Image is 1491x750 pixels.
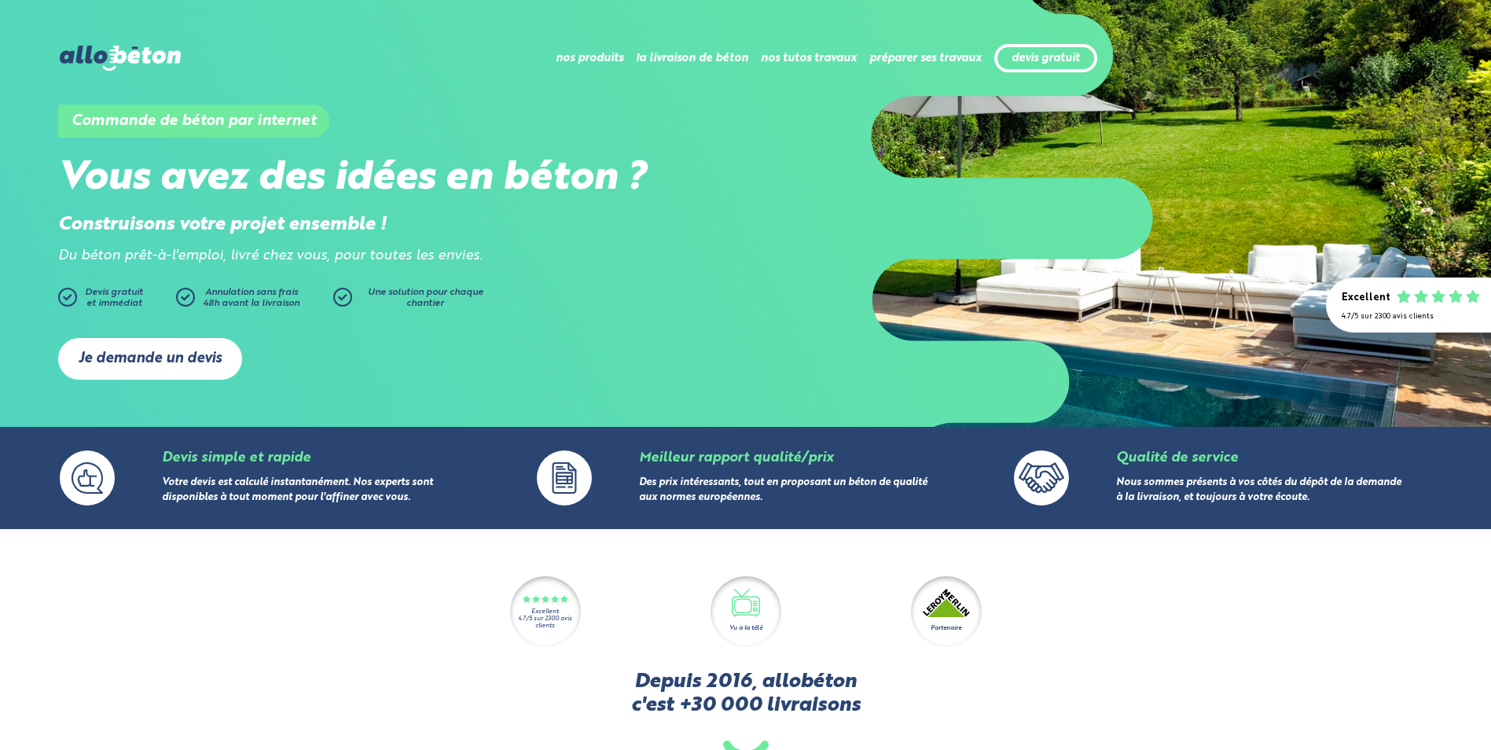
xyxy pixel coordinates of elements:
a: Une solution pour chaque chantier [333,288,490,314]
a: Annulation sans frais48h avant la livraison [176,288,333,314]
i: Du béton prêt-à-l'emploi, livré chez vous, pour toutes les envies. [58,249,483,263]
h2: Vous avez des idées en béton ? [58,156,745,202]
li: nos tutos travaux [761,39,857,77]
strong: Construisons votre projet ensemble ! [58,215,387,234]
h1: Commande de béton par internet [58,105,329,138]
div: Vu à la télé [729,623,762,633]
div: Excellent [531,608,559,616]
a: Qualité de service [1116,451,1238,465]
div: Partenaire [931,623,961,633]
span: Une solution pour chaque chantier [368,288,483,308]
div: Excellent [1342,292,1390,304]
li: la livraison de béton [636,39,748,77]
a: Devis gratuitet immédiat [58,288,168,314]
a: Meilleur rapport qualité/prix [639,451,833,465]
span: Devis gratuit et immédiat [85,288,143,308]
a: Nous sommes présents à vos côtés du dépôt de la demande à la livraison, et toujours à votre écoute. [1116,477,1401,502]
a: devis gratuit [1012,52,1080,65]
a: Devis simple et rapide [162,451,310,465]
a: Votre devis est calculé instantanément. Nos experts sont disponibles à tout moment pour l'affiner... [162,477,433,502]
div: 4.7/5 sur 2300 avis clients [510,616,581,630]
img: allobéton [60,46,181,71]
a: Je demande un devis [58,338,242,380]
span: Annulation sans frais 48h avant la livraison [203,288,299,308]
a: Des prix intéressants, tout en proposant un béton de qualité aux normes européennes. [639,477,927,502]
li: nos produits [556,39,623,77]
li: préparer ses travaux [869,39,982,77]
div: 4.7/5 sur 2300 avis clients [1342,312,1475,321]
